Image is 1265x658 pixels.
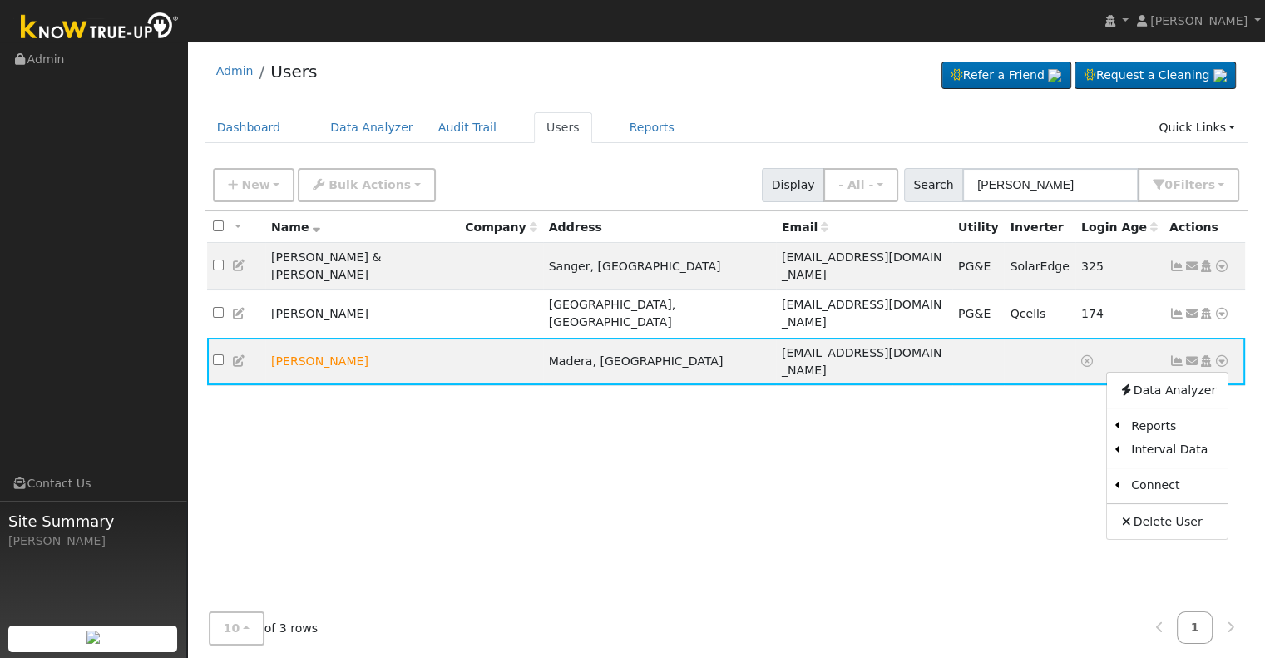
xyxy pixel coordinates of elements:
a: Refer a Friend [941,62,1071,90]
td: Lead [265,338,459,385]
button: Bulk Actions [298,168,435,202]
span: [EMAIL_ADDRESS][DOMAIN_NAME] [782,346,941,377]
span: s [1208,178,1214,191]
a: rosalindarodriguez217@gmail.com [1184,353,1199,370]
a: Delete User [1107,510,1228,533]
a: 1 [1177,611,1213,644]
a: Interval Data [1119,438,1228,462]
a: Data Analyzer [1107,378,1228,402]
a: Login As [1198,260,1213,273]
span: 04/24/2025 9:31:31 AM [1081,307,1104,320]
span: PG&E [958,260,991,273]
td: [PERSON_NAME] & [PERSON_NAME] [265,243,459,290]
a: Reports [617,112,687,143]
img: retrieve [1213,69,1227,82]
a: rodhome72@gmail.com [1184,305,1199,323]
span: New [241,178,269,191]
img: retrieve [1048,69,1061,82]
span: [EMAIL_ADDRESS][DOMAIN_NAME] [782,298,941,329]
a: Quick Links [1146,112,1248,143]
div: Address [549,219,770,236]
td: Madera, [GEOGRAPHIC_DATA] [543,338,776,385]
span: 10 [224,621,240,635]
span: 11/24/2024 9:28:38 PM [1081,260,1104,273]
a: Audit Trail [426,112,509,143]
td: [GEOGRAPHIC_DATA], [GEOGRAPHIC_DATA] [543,290,776,338]
img: Know True-Up [12,9,187,47]
img: retrieve [86,631,100,644]
a: Data Analyzer [318,112,426,143]
a: Other actions [1214,258,1229,275]
button: 10 [209,611,264,646]
input: Search [962,168,1139,202]
a: Show Graph [1169,307,1184,320]
div: [PERSON_NAME] [8,532,178,550]
a: Login As [1198,354,1213,368]
a: Connect [1119,474,1228,497]
span: [PERSON_NAME] [1150,14,1248,27]
span: Name [271,220,320,234]
a: Login As [1198,307,1213,320]
span: Site Summary [8,510,178,532]
a: Request a Cleaning [1075,62,1236,90]
a: bony811@gmail.com [1184,258,1199,275]
button: New [213,168,295,202]
button: 0Filters [1138,168,1239,202]
span: Display [762,168,824,202]
a: Not connected [1169,354,1184,368]
td: Sanger, [GEOGRAPHIC_DATA] [543,243,776,290]
span: Email [782,220,828,234]
span: PG&E [958,307,991,320]
span: Bulk Actions [329,178,411,191]
div: Actions [1169,219,1239,236]
span: Days since last login [1081,220,1158,234]
span: of 3 rows [209,611,319,646]
a: Edit User [232,307,247,320]
div: Inverter [1010,219,1069,236]
a: Show Graph [1169,260,1184,273]
a: Dashboard [205,112,294,143]
span: Filter [1173,178,1215,191]
div: Utility [958,219,999,236]
a: Edit User [232,259,247,272]
button: - All - [823,168,898,202]
a: Admin [216,64,254,77]
a: Other actions [1214,353,1229,370]
a: Reports [1119,414,1228,438]
span: Search [904,168,963,202]
td: [PERSON_NAME] [265,290,459,338]
span: [EMAIL_ADDRESS][DOMAIN_NAME] [782,250,941,281]
a: Other actions [1214,305,1229,323]
a: Users [534,112,592,143]
a: Users [270,62,317,82]
a: No login access [1081,354,1096,368]
span: Qcells [1010,307,1045,320]
a: Edit User [232,354,247,368]
span: SolarEdge [1010,260,1069,273]
span: Company name [465,220,536,234]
